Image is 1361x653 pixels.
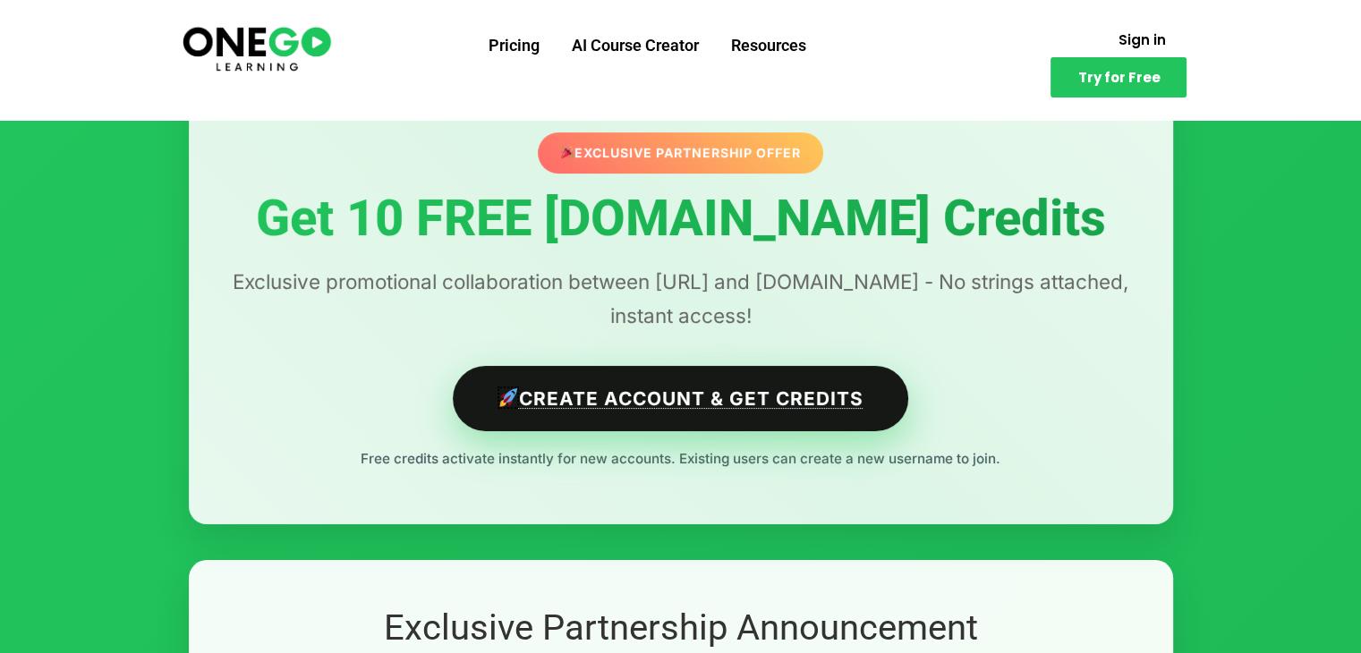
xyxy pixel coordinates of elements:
[225,447,1137,471] p: Free credits activate instantly for new accounts. Existing users can create a new username to join.
[225,265,1137,333] p: Exclusive promotional collaboration between [URL] and [DOMAIN_NAME] - No strings attached, instan...
[715,22,822,69] a: Resources
[556,22,715,69] a: AI Course Creator
[538,132,823,174] div: Exclusive Partnership Offer
[1118,33,1165,47] span: Sign in
[225,191,1137,247] h1: Get 10 FREE [DOMAIN_NAME] Credits
[225,605,1137,651] h2: Exclusive Partnership Announcement
[561,146,574,158] img: 🎉
[1051,57,1187,98] a: Try for Free
[453,366,908,431] a: Create Account & Get Credits
[499,388,518,407] img: 🚀
[1096,22,1187,57] a: Sign in
[472,22,556,69] a: Pricing
[1077,71,1160,84] span: Try for Free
